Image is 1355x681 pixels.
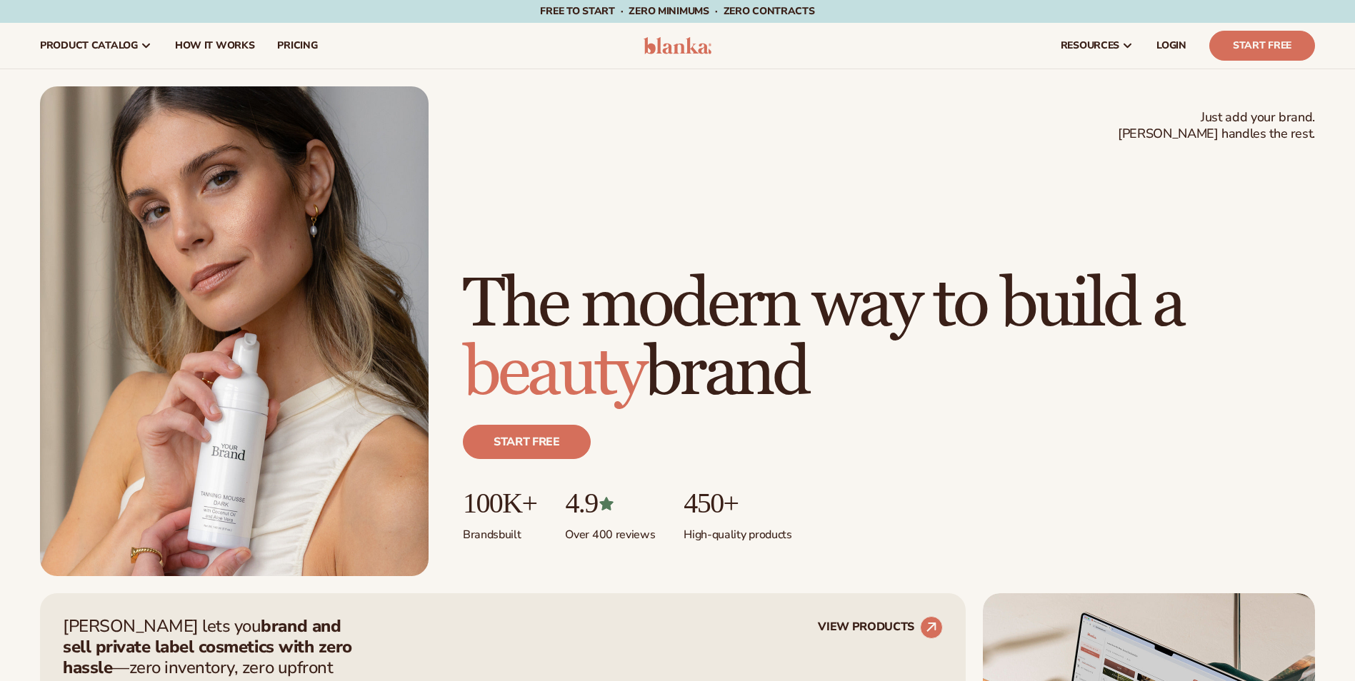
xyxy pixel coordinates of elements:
span: resources [1061,40,1119,51]
a: LOGIN [1145,23,1198,69]
p: High-quality products [684,519,791,543]
span: pricing [277,40,317,51]
p: 4.9 [565,488,655,519]
span: LOGIN [1156,40,1186,51]
span: product catalog [40,40,138,51]
a: Start free [463,425,591,459]
span: beauty [463,331,644,415]
a: pricing [266,23,329,69]
p: Over 400 reviews [565,519,655,543]
a: VIEW PRODUCTS [818,616,943,639]
a: resources [1049,23,1145,69]
span: Free to start · ZERO minimums · ZERO contracts [540,4,814,18]
img: Female holding tanning mousse. [40,86,429,576]
strong: brand and sell private label cosmetics with zero hassle [63,615,352,679]
h1: The modern way to build a brand [463,271,1315,408]
span: How It Works [175,40,255,51]
a: How It Works [164,23,266,69]
p: 450+ [684,488,791,519]
p: Brands built [463,519,536,543]
a: Start Free [1209,31,1315,61]
p: 100K+ [463,488,536,519]
a: product catalog [29,23,164,69]
span: Just add your brand. [PERSON_NAME] handles the rest. [1118,109,1315,143]
img: logo [644,37,711,54]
